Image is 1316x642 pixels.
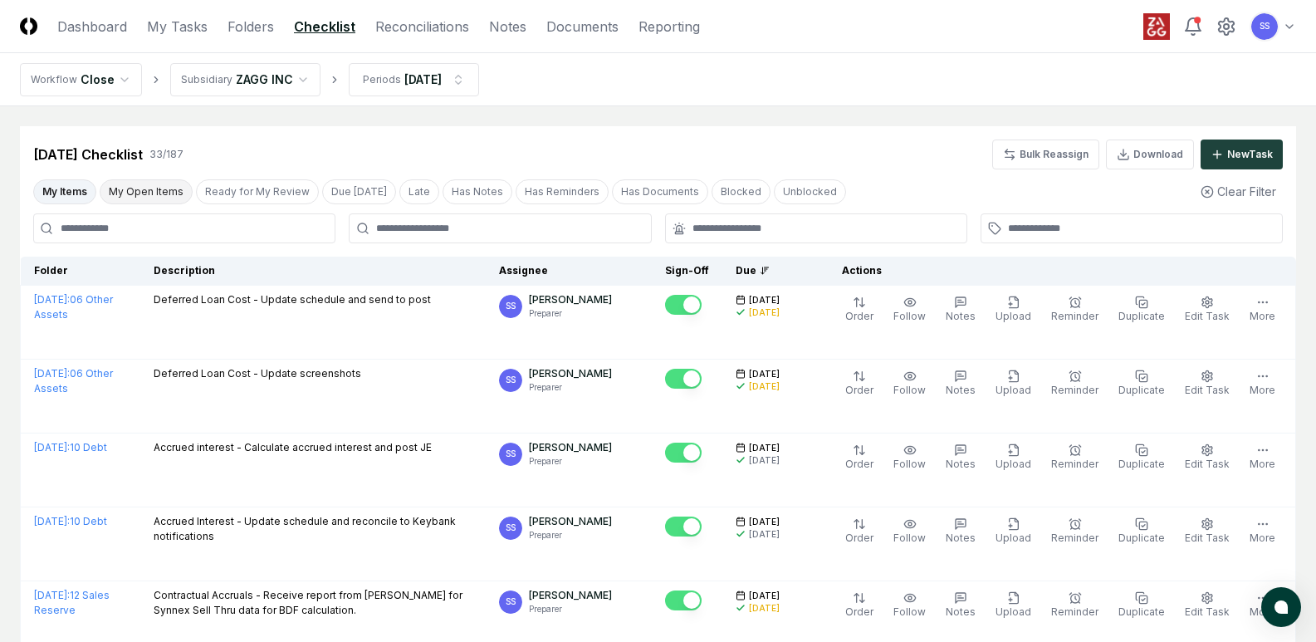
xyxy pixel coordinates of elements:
[946,384,976,396] span: Notes
[1048,440,1102,475] button: Reminder
[489,17,526,37] a: Notes
[946,458,976,470] span: Notes
[612,179,708,204] button: Has Documents
[349,63,479,96] button: Periods[DATE]
[34,515,70,527] span: [DATE] :
[996,605,1031,618] span: Upload
[1106,140,1194,169] button: Download
[842,366,877,401] button: Order
[893,532,926,544] span: Follow
[506,300,516,312] span: SS
[34,589,110,616] a: [DATE]:12 Sales Reserve
[845,458,873,470] span: Order
[1181,514,1233,549] button: Edit Task
[942,366,979,401] button: Notes
[992,514,1035,549] button: Upload
[100,179,193,204] button: My Open Items
[890,514,929,549] button: Follow
[529,588,612,603] p: [PERSON_NAME]
[140,257,486,286] th: Description
[1246,514,1279,549] button: More
[845,384,873,396] span: Order
[774,179,846,204] button: Unblocked
[992,140,1099,169] button: Bulk Reassign
[529,307,612,320] p: Preparer
[992,440,1035,475] button: Upload
[529,603,612,615] p: Preparer
[1118,384,1165,396] span: Duplicate
[399,179,439,204] button: Late
[946,605,976,618] span: Notes
[890,292,929,327] button: Follow
[942,514,979,549] button: Notes
[1185,605,1230,618] span: Edit Task
[529,292,612,307] p: [PERSON_NAME]
[546,17,619,37] a: Documents
[996,310,1031,322] span: Upload
[845,310,873,322] span: Order
[890,440,929,475] button: Follow
[154,514,472,544] p: Accrued Interest - Update schedule and reconcile to Keybank notifications
[1115,514,1168,549] button: Duplicate
[946,310,976,322] span: Notes
[893,310,926,322] span: Follow
[1185,458,1230,470] span: Edit Task
[845,532,873,544] span: Order
[665,295,702,315] button: Mark complete
[529,440,612,455] p: [PERSON_NAME]
[294,17,355,37] a: Checklist
[749,306,780,319] div: [DATE]
[992,292,1035,327] button: Upload
[1250,12,1279,42] button: SS
[1048,292,1102,327] button: Reminder
[322,179,396,204] button: Due Today
[34,441,107,453] a: [DATE]:10 Debt
[1118,458,1165,470] span: Duplicate
[20,17,37,35] img: Logo
[842,292,877,327] button: Order
[154,292,431,307] p: Deferred Loan Cost - Update schedule and send to post
[1051,384,1098,396] span: Reminder
[1261,587,1301,627] button: atlas-launcher
[33,179,96,204] button: My Items
[749,454,780,467] div: [DATE]
[154,588,472,618] p: Contractual Accruals - Receive report from [PERSON_NAME] for Synnex Sell Thru data for BDF calcul...
[34,367,113,395] a: [DATE]:06 Other Assets
[1181,440,1233,475] button: Edit Task
[34,293,113,321] a: [DATE]:06 Other Assets
[529,366,612,381] p: [PERSON_NAME]
[1051,310,1098,322] span: Reminder
[1115,588,1168,623] button: Duplicate
[942,588,979,623] button: Notes
[1115,440,1168,475] button: Duplicate
[638,17,700,37] a: Reporting
[842,588,877,623] button: Order
[516,179,609,204] button: Has Reminders
[1143,13,1170,40] img: ZAGG logo
[893,384,926,396] span: Follow
[34,367,70,380] span: [DATE] :
[529,514,612,529] p: [PERSON_NAME]
[996,384,1031,396] span: Upload
[375,17,469,37] a: Reconciliations
[1048,366,1102,401] button: Reminder
[1260,20,1270,32] span: SS
[749,368,780,380] span: [DATE]
[149,147,183,162] div: 33 / 187
[890,366,929,401] button: Follow
[363,72,401,87] div: Periods
[1118,532,1165,544] span: Duplicate
[1246,366,1279,401] button: More
[1048,514,1102,549] button: Reminder
[942,292,979,327] button: Notes
[1181,292,1233,327] button: Edit Task
[1246,588,1279,623] button: More
[996,532,1031,544] span: Upload
[57,17,127,37] a: Dashboard
[486,257,652,286] th: Assignee
[154,366,361,381] p: Deferred Loan Cost - Update screenshots
[529,529,612,542] p: Preparer
[992,366,1035,401] button: Upload
[196,179,319,204] button: Ready for My Review
[712,179,771,204] button: Blocked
